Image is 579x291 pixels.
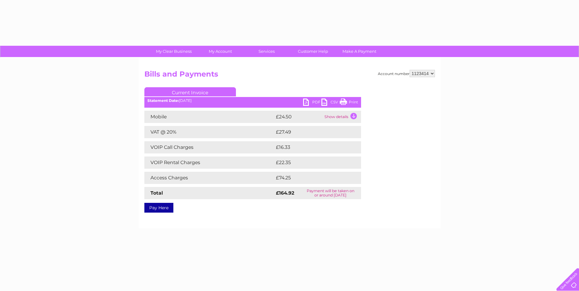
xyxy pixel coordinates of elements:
td: Payment will be taken on or around [DATE] [300,187,361,199]
a: Customer Help [288,46,338,57]
td: VOIP Call Charges [144,141,274,153]
b: Statement Date: [147,98,179,103]
td: VAT @ 20% [144,126,274,138]
a: Pay Here [144,203,173,213]
a: My Account [195,46,245,57]
a: CSV [321,99,340,107]
td: £16.33 [274,141,348,153]
td: Mobile [144,111,274,123]
h2: Bills and Payments [144,70,435,81]
a: My Clear Business [149,46,199,57]
strong: £164.92 [276,190,294,196]
a: Make A Payment [334,46,385,57]
strong: Total [150,190,163,196]
div: [DATE] [144,99,361,103]
td: Access Charges [144,172,274,184]
a: PDF [303,99,321,107]
a: Print [340,99,358,107]
a: Current Invoice [144,87,236,96]
td: £27.49 [274,126,349,138]
td: VOIP Rental Charges [144,156,274,169]
div: Account number [378,70,435,77]
td: £22.35 [274,156,349,169]
td: £74.25 [274,172,349,184]
a: Services [241,46,292,57]
td: £24.50 [274,111,323,123]
td: Show details [323,111,361,123]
